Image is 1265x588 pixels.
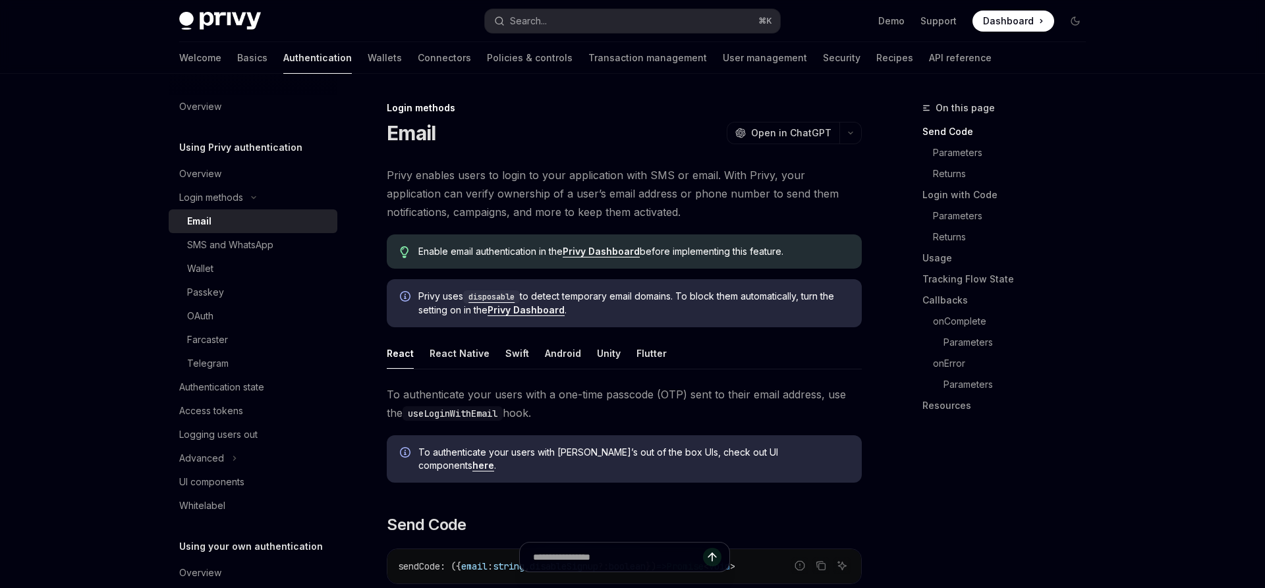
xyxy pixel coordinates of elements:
div: OAuth [187,308,213,324]
a: Overview [169,95,337,119]
button: Send message [703,548,721,566]
span: Open in ChatGPT [751,126,831,140]
div: Overview [179,99,221,115]
div: UI components [179,474,244,490]
a: SMS and WhatsApp [169,233,337,257]
a: Demo [878,14,905,28]
a: Tracking Flow State [922,269,1096,290]
a: Callbacks [922,290,1096,311]
a: Returns [922,227,1096,248]
div: Android [545,338,581,369]
a: Connectors [418,42,471,74]
span: Privy uses to detect temporary email domains. To block them automatically, turn the setting on in... [418,290,849,317]
div: Flutter [636,338,667,369]
a: Farcaster [169,328,337,352]
div: Login methods [387,101,862,115]
a: Usage [922,248,1096,269]
span: ⌘ K [758,16,772,26]
a: Whitelabel [169,494,337,518]
a: Transaction management [588,42,707,74]
div: Overview [179,565,221,581]
a: Security [823,42,860,74]
code: disposable [463,290,520,304]
a: UI components [169,470,337,494]
a: Privy Dashboard [488,304,565,316]
h5: Using your own authentication [179,539,323,554]
a: onComplete [922,311,1096,332]
a: Policies & controls [487,42,573,74]
div: Login methods [179,190,243,205]
button: Toggle dark mode [1065,11,1086,32]
div: Whitelabel [179,498,225,514]
div: Wallet [187,261,213,277]
code: useLoginWithEmail [403,406,503,421]
div: Logging users out [179,427,258,442]
a: disposable [463,290,520,302]
div: React Native [430,338,490,369]
a: Passkey [169,281,337,304]
a: onError [922,353,1096,374]
svg: Tip [400,246,409,258]
a: Parameters [922,332,1096,353]
svg: Info [400,447,413,460]
svg: Info [400,291,413,304]
div: Unity [597,338,621,369]
a: Authentication state [169,375,337,399]
div: Search... [510,13,547,29]
a: Privy Dashboard [563,246,640,257]
span: Send Code [387,514,466,535]
a: Overview [169,561,337,585]
a: Overview [169,162,337,186]
div: Email [187,213,211,229]
span: Dashboard [983,14,1034,28]
span: To authenticate your users with a one-time passcode (OTP) sent to their email address, use the hook. [387,385,862,422]
a: OAuth [169,304,337,328]
button: Toggle Advanced section [169,446,337,470]
a: here [472,460,494,471]
a: API reference [929,42,992,74]
a: Basics [237,42,267,74]
a: Parameters [922,374,1096,395]
a: Wallets [368,42,402,74]
a: Dashboard [972,11,1054,32]
button: Open search [485,9,780,33]
a: Returns [922,163,1096,184]
button: Toggle Login methods section [169,186,337,209]
button: Open in ChatGPT [727,122,839,144]
a: Logging users out [169,423,337,446]
input: Ask a question... [533,543,703,572]
a: Welcome [179,42,221,74]
a: Wallet [169,257,337,281]
a: Send Code [922,121,1096,142]
a: User management [723,42,807,74]
div: Overview [179,166,221,182]
h1: Email [387,121,436,145]
a: Resources [922,395,1096,416]
span: Enable email authentication in the before implementing this feature. [418,245,849,258]
div: Telegram [187,356,229,371]
div: Passkey [187,284,224,300]
div: SMS and WhatsApp [187,237,273,253]
div: Swift [505,338,529,369]
a: Parameters [922,205,1096,227]
a: Login with Code [922,184,1096,205]
div: Farcaster [187,332,228,348]
div: Access tokens [179,403,243,419]
a: Authentication [283,42,352,74]
h5: Using Privy authentication [179,140,302,155]
a: Recipes [876,42,913,74]
a: Support [920,14,957,28]
a: Access tokens [169,399,337,423]
a: Email [169,209,337,233]
div: React [387,338,414,369]
span: On this page [936,100,995,116]
a: Telegram [169,352,337,375]
img: dark logo [179,12,261,30]
span: To authenticate your users with [PERSON_NAME]’s out of the box UIs, check out UI components . [418,446,849,472]
div: Advanced [179,450,224,466]
a: Parameters [922,142,1096,163]
span: Privy enables users to login to your application with SMS or email. With Privy, your application ... [387,166,862,221]
div: Authentication state [179,379,264,395]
